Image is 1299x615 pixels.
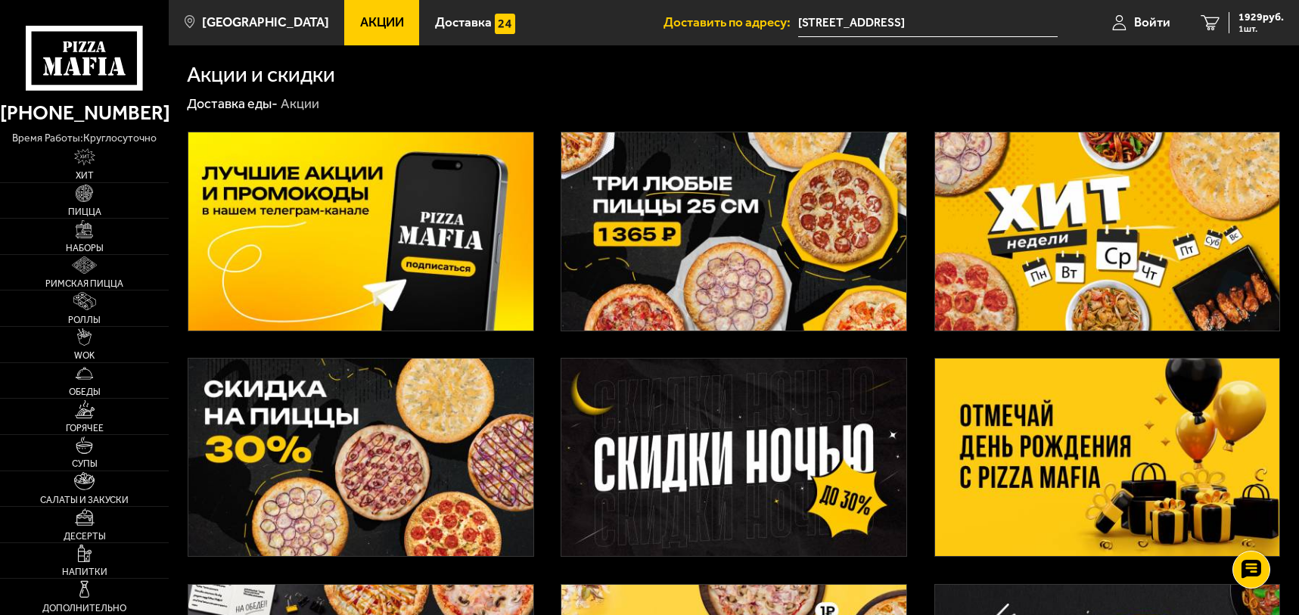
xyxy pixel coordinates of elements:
h1: Акции и скидки [187,64,335,85]
span: Горячее [66,424,104,433]
span: Наборы [66,244,104,253]
span: 1 шт. [1238,24,1284,33]
span: [GEOGRAPHIC_DATA] [202,16,329,29]
span: Войти [1134,16,1170,29]
span: Салаты и закуски [40,495,129,505]
span: Римская пицца [45,279,123,288]
span: Акции [360,16,404,29]
span: Доставить по адресу: [663,16,798,29]
span: Десерты [64,532,106,541]
span: Супы [72,459,98,468]
span: WOK [74,351,95,360]
span: Роллы [68,315,101,325]
span: Напитки [62,567,107,576]
span: 1929 руб. [1238,12,1284,23]
span: Хит [76,171,94,180]
span: Обеды [69,387,101,396]
span: Дополнительно [42,604,126,613]
span: Пицца [68,207,101,216]
div: Акции [281,95,319,113]
img: 15daf4d41897b9f0e9f617042186c801.svg [495,14,515,34]
span: Доставка [435,16,492,29]
input: Ваш адрес доставки [798,9,1058,37]
a: Доставка еды- [187,95,278,112]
